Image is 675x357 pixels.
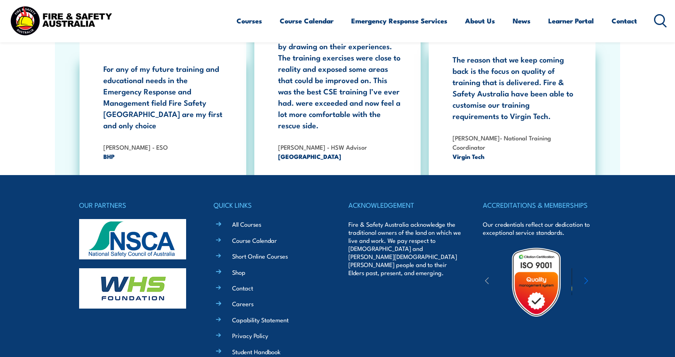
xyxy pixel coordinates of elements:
[232,252,288,260] a: Short Online Courses
[79,219,186,259] img: nsca-logo-footer
[348,199,461,211] h4: ACKNOWLEDGEMENT
[483,220,596,236] p: Our credentials reflect our dedication to exceptional service standards.
[232,315,289,324] a: Capability Statement
[483,199,596,211] h4: ACCREDITATIONS & MEMBERSHIPS
[280,10,333,31] a: Course Calendar
[79,199,192,211] h4: OUR PARTNERS
[232,284,253,292] a: Contact
[232,299,254,308] a: Careers
[351,10,447,31] a: Emergency Response Services
[513,10,530,31] a: News
[612,10,637,31] a: Contact
[453,133,551,151] strong: [PERSON_NAME]- National Training Coordinator
[232,268,245,276] a: Shop
[214,199,327,211] h4: QUICK LINKS
[278,18,401,131] p: The trainers were great and really tested everyone as we went along by drawing on their experienc...
[278,152,401,161] span: [GEOGRAPHIC_DATA]
[232,236,277,244] a: Course Calendar
[278,142,367,151] strong: [PERSON_NAME] - HSW Advisor
[232,347,281,356] a: Student Handbook
[501,247,572,317] img: Untitled design (19)
[79,268,186,309] img: whs-logo-footer
[348,220,461,277] p: Fire & Safety Australia acknowledge the traditional owners of the land on which we live and work....
[453,54,575,121] p: The reason that we keep coming back is the focus on quality of training that is delivered. Fire &...
[453,152,575,161] span: Virgin Tech
[572,268,642,296] img: ewpa-logo
[548,10,594,31] a: Learner Portal
[103,142,168,151] strong: [PERSON_NAME] - ESO
[103,63,226,131] p: For any of my future training and educational needs in the Emergency Response and Management fiel...
[232,331,268,340] a: Privacy Policy
[103,152,226,161] span: BHP
[232,220,261,228] a: All Courses
[465,10,495,31] a: About Us
[237,10,262,31] a: Courses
